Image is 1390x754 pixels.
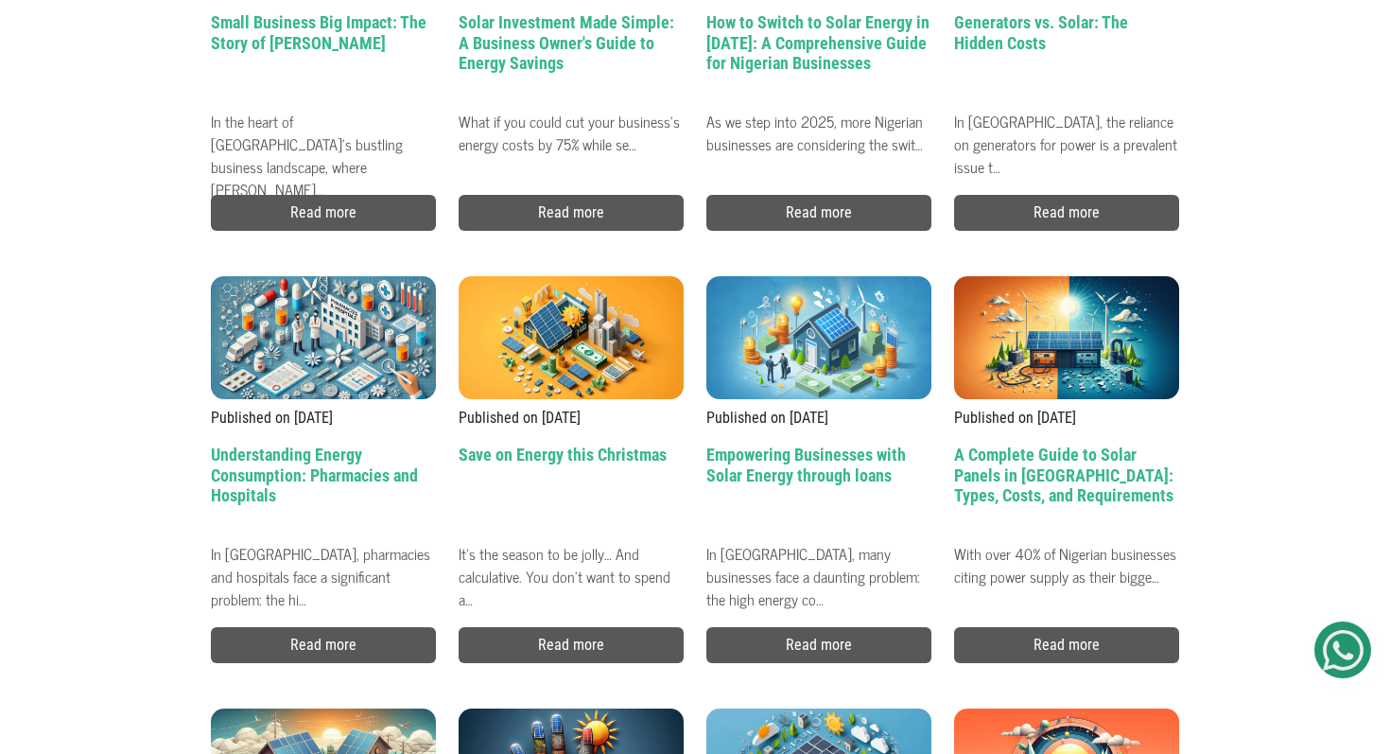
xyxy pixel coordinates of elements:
h2: Small Business Big Impact: The Story of [PERSON_NAME] [211,12,436,102]
a: Read more [706,195,931,231]
a: Published on [DATE] Understanding Energy Consumption: Pharmacies and Hospitals In [GEOGRAPHIC_DAT... [211,276,436,582]
h2: How to Switch to Solar Energy in [DATE]: A Comprehensive Guide for Nigerian Businesses [706,12,931,102]
p: Published on [DATE] [954,407,1179,430]
a: Read more [459,195,684,231]
a: Published on [DATE] Empowering Businesses with Solar Energy through loans In [GEOGRAPHIC_DATA], m... [706,276,931,582]
a: Published on [DATE] Save on Energy this Christmas It’s the season to be jolly… And calculative. Y... [459,276,684,582]
p: Published on [DATE] [459,407,684,430]
h2: A Complete Guide to Solar Panels in [GEOGRAPHIC_DATA]: Types, Costs, and Requirements [954,445,1179,535]
p: In the heart of [GEOGRAPHIC_DATA]'s bustling business landscape, where [PERSON_NAME]… [211,102,436,149]
img: Get Started On Earthbond Via Whatsapp [1323,630,1364,671]
a: Published on [DATE] A Complete Guide to Solar Panels in [GEOGRAPHIC_DATA]: Types, Costs, and Requ... [954,276,1179,582]
a: Read more [954,195,1179,231]
p: In [GEOGRAPHIC_DATA], the reliance on generators for power is a prevalent issue t… [954,102,1179,149]
p: As we step into 2025, more Nigerian businesses are considering the swit… [706,102,931,149]
a: Read more [954,627,1179,663]
h2: Solar Investment Made Simple: A Business Owner's Guide to Energy Savings [459,12,684,102]
p: It’s the season to be jolly… And calculative. You don’t want to spend a… [459,535,684,582]
p: What if you could cut your business's energy costs by 75% while se… [459,102,684,149]
a: Read more [211,195,436,231]
a: Read more [211,627,436,663]
p: In [GEOGRAPHIC_DATA], many businesses face a daunting problem: the high energy co… [706,535,931,582]
p: With over 40% of Nigerian businesses citing power supply as their bigge… [954,535,1179,582]
p: Published on [DATE] [706,407,931,430]
h2: Empowering Businesses with Solar Energy through loans [706,445,931,535]
h2: Save on Energy this Christmas [459,445,684,535]
h2: Generators vs. Solar: The Hidden Costs [954,12,1179,102]
h2: Understanding Energy Consumption: Pharmacies and Hospitals [211,445,436,535]
a: Read more [706,627,931,663]
p: In [GEOGRAPHIC_DATA], pharmacies and hospitals face a significant problem: the hi… [211,535,436,582]
p: Published on [DATE] [211,407,436,430]
a: Read more [459,627,684,663]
